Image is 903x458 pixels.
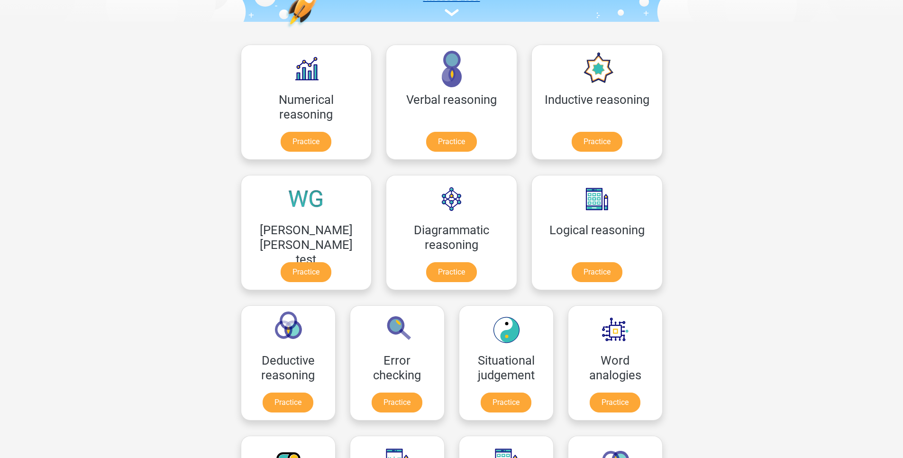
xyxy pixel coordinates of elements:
[281,262,331,282] a: Practice
[263,393,313,412] a: Practice
[372,393,422,412] a: Practice
[590,393,640,412] a: Practice
[481,393,531,412] a: Practice
[445,9,459,16] img: assessment
[426,132,477,152] a: Practice
[572,262,622,282] a: Practice
[572,132,622,152] a: Practice
[281,132,331,152] a: Practice
[426,262,477,282] a: Practice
